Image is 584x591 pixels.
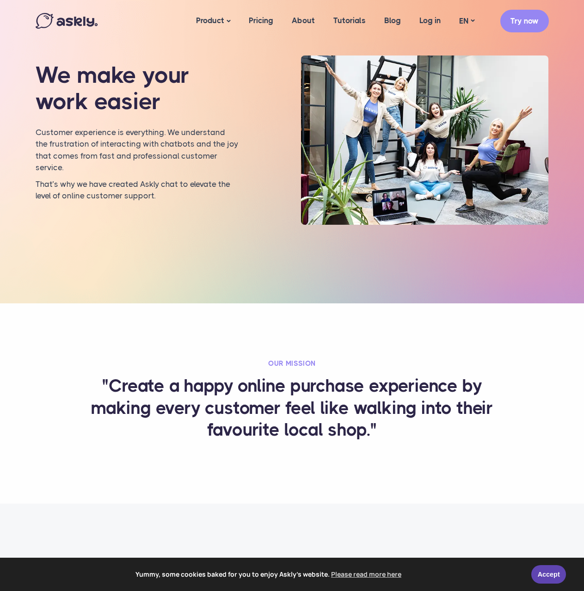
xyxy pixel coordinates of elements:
a: learn more about cookies [330,567,403,581]
h2: Our mission [80,359,505,368]
a: Product [187,3,240,39]
a: Log in [410,3,450,38]
a: Try now [500,10,549,32]
a: EN [450,14,484,28]
span: Yummy, some cookies baked for you to enjoy Askly's website. [13,567,525,581]
a: Pricing [240,3,283,38]
iframe: Askly chat [554,515,577,561]
p: That’s why we have created Askly chat to elevate the level of online customer support. [36,179,239,202]
h1: We make your work easier [36,62,239,115]
p: Customer experience is everything. We understand the frustration of interacting with chatbots and... [36,127,239,174]
h3: "Create a happy online purchase experience by making every customer feel like walking into their ... [80,375,505,441]
img: Askly [36,13,98,29]
a: Tutorials [324,3,375,38]
a: Blog [375,3,410,38]
a: About [283,3,324,38]
a: Accept [531,565,566,584]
